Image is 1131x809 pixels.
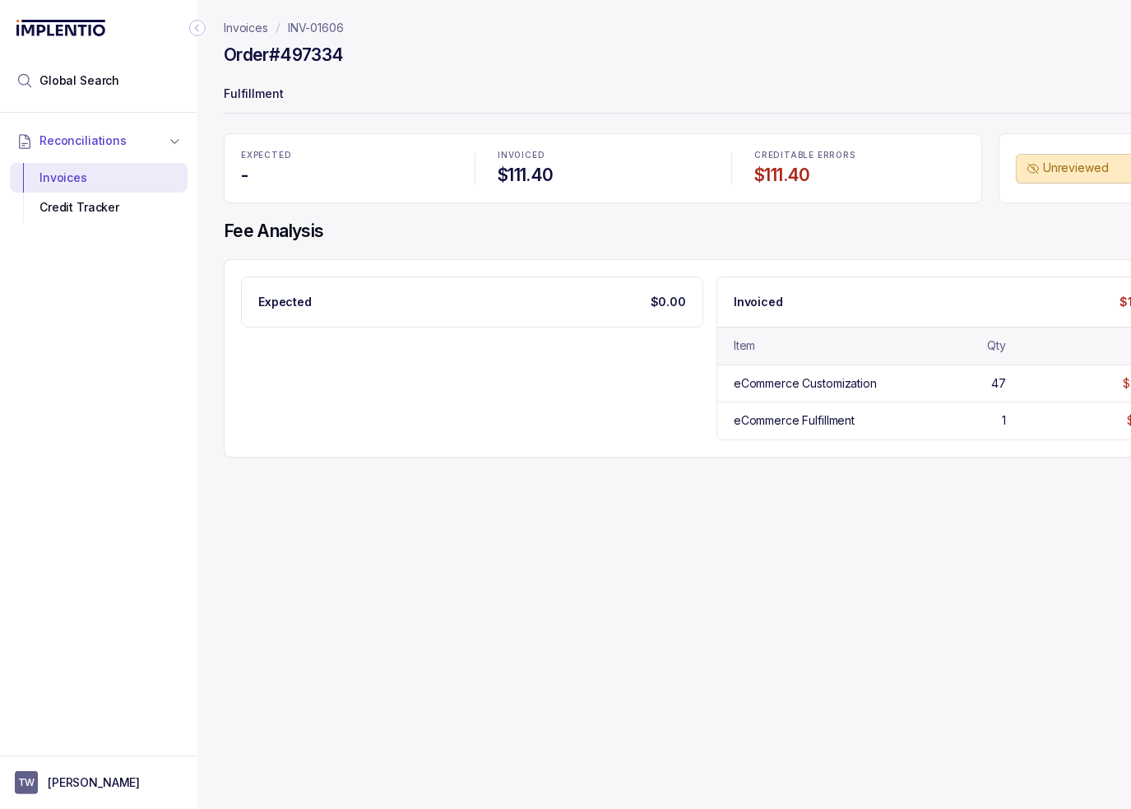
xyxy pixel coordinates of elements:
[39,133,127,149] span: Reconciliations
[188,18,207,38] div: Collapse Icon
[10,160,188,226] div: Reconciliations
[498,164,708,187] h4: $111.40
[258,294,312,310] p: Expected
[987,337,1006,354] div: Qty
[754,151,965,160] p: CREDITABLE ERRORS
[224,44,343,67] h4: Order #497334
[734,375,877,392] div: eCommerce Customization
[48,774,140,791] p: [PERSON_NAME]
[651,294,686,310] p: $0.00
[23,193,174,222] div: Credit Tracker
[991,375,1006,392] div: 47
[498,151,708,160] p: INVOICED
[241,164,452,187] h4: -
[734,294,783,310] p: Invoiced
[241,151,452,160] p: EXPECTED
[10,123,188,159] button: Reconciliations
[15,771,183,794] button: User initials[PERSON_NAME]
[224,20,344,36] nav: breadcrumb
[15,771,38,794] span: User initials
[1002,412,1006,429] div: 1
[224,20,268,36] a: Invoices
[734,412,855,429] div: eCommerce Fulfillment
[39,72,119,89] span: Global Search
[754,164,965,187] h4: $111.40
[734,337,755,354] div: Item
[23,163,174,193] div: Invoices
[288,20,344,36] a: INV-01606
